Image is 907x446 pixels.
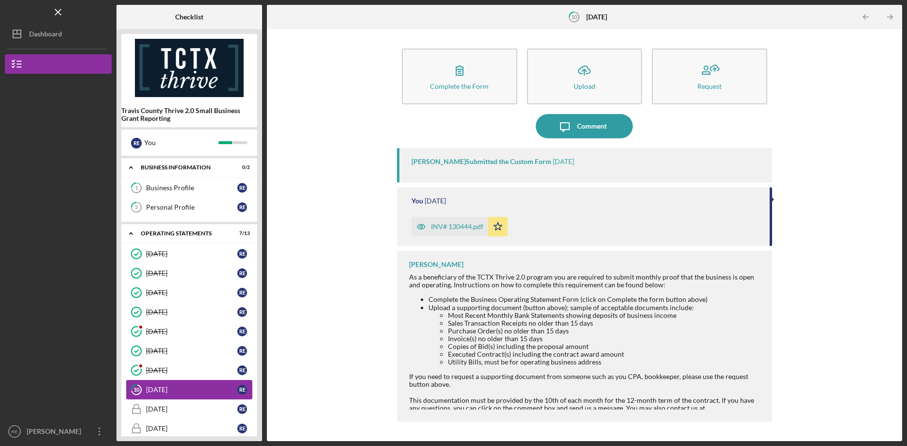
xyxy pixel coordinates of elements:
[448,319,762,327] li: Sales Transaction Receipts no older than 15 days
[146,203,237,211] div: Personal Profile
[126,244,252,264] a: [DATE]RE
[448,327,762,335] li: Purchase Order(s) no older than 15 days
[553,158,574,165] time: 2025-08-06 21:16
[425,197,446,205] time: 2025-08-06 20:30
[126,178,252,198] a: 1Business ProfileRE
[429,296,762,303] li: Complete the Business Operating Statement Form (click on Complete the form button above)
[146,308,237,316] div: [DATE]
[412,197,423,205] div: You
[126,283,252,302] a: [DATE]RE
[237,288,247,297] div: R E
[121,39,257,97] img: Product logo
[126,380,252,399] a: 10[DATE]RE
[146,386,237,394] div: [DATE]
[5,422,112,441] button: RE[PERSON_NAME]
[121,107,257,122] b: Travis County Thrive 2.0 Small Business Grant Reporting
[652,49,767,104] button: Request
[146,269,237,277] div: [DATE]
[141,231,226,236] div: Operating Statements
[135,185,138,191] tspan: 1
[126,419,252,438] a: [DATE]RE
[146,425,237,432] div: [DATE]
[448,358,762,366] li: Utility Bills, must be for operating business address
[536,114,633,138] button: Comment
[409,373,762,388] div: If you need to request a supporting document from someone such as you CPA, bookkeeper, please use...
[146,289,237,297] div: [DATE]
[146,328,237,335] div: [DATE]
[409,273,762,289] div: As a beneficiary of the TCTX Thrive 2.0 program you are required to submit monthly proof that the...
[175,13,203,21] b: Checklist
[697,83,722,90] div: Request
[131,138,142,149] div: R E
[430,83,489,90] div: Complete the Form
[448,350,762,358] li: Executed Contract(s) including the contract award amount
[11,429,17,434] text: RE
[429,304,762,366] li: Upload a supporting document (button above); sample of acceptable documents include:
[409,261,463,268] div: [PERSON_NAME]
[237,268,247,278] div: R E
[237,249,247,259] div: R E
[237,202,247,212] div: R E
[146,184,237,192] div: Business Profile
[577,114,607,138] div: Comment
[144,134,218,151] div: You
[409,396,762,435] div: This documentation must be provided by the 10th of each month for the 12-month term of the contra...
[126,198,252,217] a: 2Personal ProfileRE
[402,49,517,104] button: Complete the Form
[237,346,247,356] div: R E
[5,24,112,44] button: Dashboard
[146,405,237,413] div: [DATE]
[431,223,483,231] div: INV# 130444.pdf
[412,158,551,165] div: [PERSON_NAME] Submitted the Custom Form
[574,83,595,90] div: Upload
[448,335,762,343] li: Invoice(s) no older than 15 days
[237,365,247,375] div: R E
[237,385,247,395] div: R E
[135,204,138,211] tspan: 2
[237,327,247,336] div: R E
[527,49,643,104] button: Upload
[237,183,247,193] div: R E
[237,307,247,317] div: R E
[29,24,62,46] div: Dashboard
[126,341,252,361] a: [DATE]RE
[133,387,140,393] tspan: 10
[146,347,237,355] div: [DATE]
[571,14,577,20] tspan: 10
[126,264,252,283] a: [DATE]RE
[146,366,237,374] div: [DATE]
[24,422,87,444] div: [PERSON_NAME]
[448,312,762,319] li: Most Recent Monthly Bank Statements showing deposits of business income
[586,13,607,21] b: [DATE]
[232,165,250,170] div: 0 / 2
[126,361,252,380] a: [DATE]RE
[126,322,252,341] a: [DATE]RE
[237,424,247,433] div: R E
[146,250,237,258] div: [DATE]
[237,404,247,414] div: R E
[141,165,226,170] div: BUSINESS INFORMATION
[126,302,252,322] a: [DATE]RE
[126,399,252,419] a: [DATE]RE
[448,343,762,350] li: Copies of Bid(s) including the proposal amount
[232,231,250,236] div: 7 / 13
[412,217,508,236] button: INV# 130444.pdf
